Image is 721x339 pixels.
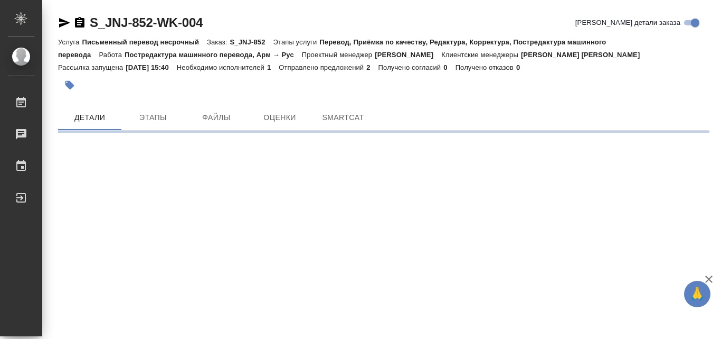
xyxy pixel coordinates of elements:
[207,38,230,46] p: Заказ:
[267,63,279,71] p: 1
[366,63,378,71] p: 2
[688,283,706,305] span: 🙏
[378,63,444,71] p: Получено согласий
[456,63,516,71] p: Получено отказов
[58,63,126,71] p: Рассылка запущена
[254,111,305,124] span: Оценки
[177,63,267,71] p: Необходимо исполнителей
[575,17,680,28] span: [PERSON_NAME] детали заказа
[318,111,368,124] span: SmartCat
[90,15,203,30] a: S_JNJ-852-WK-004
[58,38,82,46] p: Услуга
[126,63,177,71] p: [DATE] 15:40
[128,111,178,124] span: Этапы
[279,63,366,71] p: Отправлено предложений
[73,16,86,29] button: Скопировать ссылку
[191,111,242,124] span: Файлы
[82,38,207,46] p: Письменный перевод несрочный
[64,111,115,124] span: Детали
[273,38,320,46] p: Этапы услуги
[58,74,81,97] button: Добавить тэг
[125,51,302,59] p: Постредактура машинного перевода, Арм → Рус
[521,51,648,59] p: [PERSON_NAME] [PERSON_NAME]
[99,51,125,59] p: Работа
[516,63,528,71] p: 0
[302,51,375,59] p: Проектный менеджер
[58,38,606,59] p: Перевод, Приёмка по качеству, Редактура, Корректура, Постредактура машинного перевода
[375,51,441,59] p: [PERSON_NAME]
[684,281,710,307] button: 🙏
[441,51,521,59] p: Клиентские менеджеры
[230,38,273,46] p: S_JNJ-852
[443,63,455,71] p: 0
[58,16,71,29] button: Скопировать ссылку для ЯМессенджера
